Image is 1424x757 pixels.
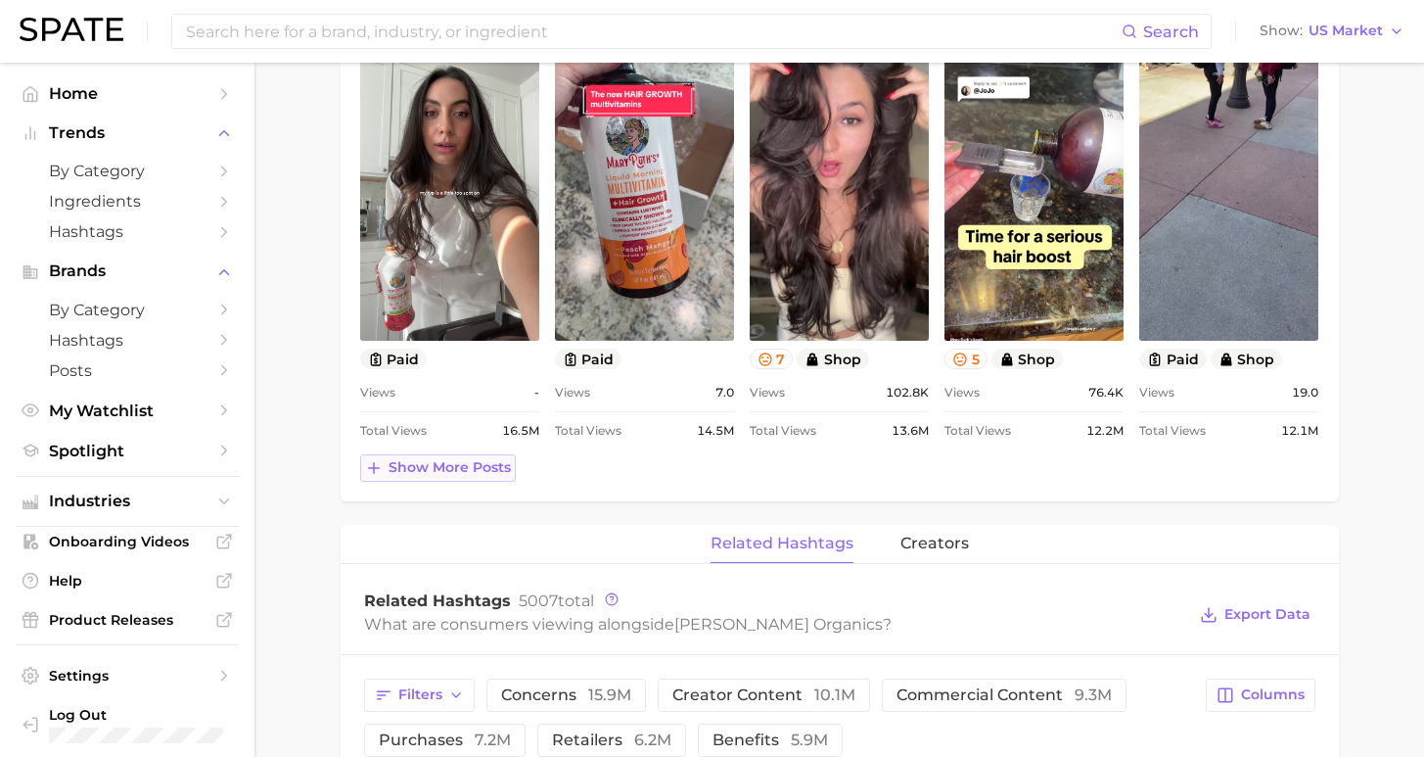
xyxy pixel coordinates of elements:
span: Log Out [49,706,223,724]
span: Show more posts [389,459,511,476]
button: Trends [16,118,239,148]
span: 5.9m [791,731,828,749]
span: Views [750,381,785,404]
span: Related Hashtags [364,591,511,610]
span: 5007 [519,591,558,610]
a: by Category [16,156,239,186]
button: paid [555,349,622,369]
span: Total Views [750,419,816,443]
button: ShowUS Market [1255,19,1409,44]
span: commercial content [896,687,1112,703]
button: shop [797,349,869,369]
span: Columns [1241,686,1305,703]
span: Views [360,381,395,404]
span: benefits [712,733,828,748]
span: Onboarding Videos [49,533,206,550]
span: purchases [379,733,511,748]
span: 13.6m [892,419,929,443]
button: 7 [750,349,794,369]
span: Search [1143,23,1199,41]
span: Industries [49,493,206,510]
span: 76.4k [1088,381,1124,404]
button: paid [1139,349,1207,369]
span: Ingredients [49,192,206,211]
button: Industries [16,487,239,516]
span: Posts [49,361,206,380]
span: Trends [49,124,206,142]
span: 12.1m [1281,419,1318,443]
a: Help [16,566,239,595]
span: 6.2m [634,731,671,749]
div: What are consumers viewing alongside ? [364,611,1186,638]
span: Views [555,381,590,404]
a: Ingredients [16,186,239,216]
span: 9.3m [1075,686,1112,704]
a: Hashtags [16,216,239,247]
span: Total Views [944,419,1011,443]
a: Product Releases [16,605,239,635]
a: Hashtags [16,325,239,355]
span: Total Views [555,419,621,443]
span: Brands [49,262,206,280]
span: retailers [552,733,671,748]
span: 15.9m [588,686,631,704]
button: Show more posts [360,454,516,482]
span: 14.5m [697,419,734,443]
span: Product Releases [49,611,206,629]
span: Hashtags [49,331,206,350]
button: Columns [1206,679,1314,712]
span: Views [1139,381,1174,404]
span: 10.1m [814,686,855,704]
button: shop [1211,349,1283,369]
span: Help [49,572,206,590]
button: Brands [16,257,239,286]
span: 19.0 [1292,381,1318,404]
span: Filters [398,686,442,703]
a: by Category [16,295,239,325]
span: - [534,381,539,404]
span: 12.2m [1086,419,1124,443]
a: My Watchlist [16,396,239,426]
span: total [519,591,594,610]
span: [PERSON_NAME] organics [674,615,883,634]
a: Home [16,78,239,109]
button: paid [360,349,428,369]
button: Export Data [1195,601,1314,629]
a: Spotlight [16,436,239,466]
span: by Category [49,162,206,180]
span: creators [900,535,969,552]
button: shop [991,349,1064,369]
span: Views [944,381,980,404]
button: 5 [944,349,988,369]
span: 102.8k [886,381,929,404]
a: Settings [16,661,239,690]
span: Export Data [1224,606,1310,623]
span: US Market [1309,25,1383,36]
span: 7.2m [475,731,511,749]
span: Hashtags [49,222,206,241]
a: Onboarding Videos [16,527,239,556]
span: 16.5m [502,419,539,443]
span: concerns [501,687,631,703]
img: SPATE [20,18,123,41]
span: creator content [672,687,855,703]
input: Search here for a brand, industry, or ingredient [184,15,1122,48]
span: related hashtags [711,535,853,552]
span: Show [1260,25,1303,36]
span: 7.0 [715,381,734,404]
span: My Watchlist [49,402,206,420]
span: Total Views [360,419,427,443]
span: Total Views [1139,419,1206,443]
a: Posts [16,355,239,386]
a: Log out. Currently logged in with e-mail alyssa@spate.nyc. [16,700,239,749]
button: Filters [364,679,475,712]
span: Settings [49,667,206,685]
span: by Category [49,301,206,319]
span: Home [49,84,206,103]
span: Spotlight [49,442,206,460]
